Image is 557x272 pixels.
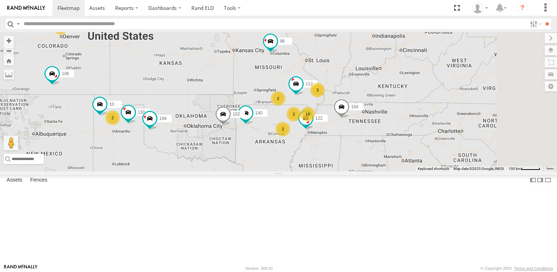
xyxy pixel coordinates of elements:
[3,175,26,186] label: Assets
[245,266,273,271] div: Version: 309.01
[545,81,557,92] label: Map Settings
[470,3,491,13] div: John Bibbs
[15,19,21,29] label: Search Query
[537,175,544,186] label: Dock Summary Table to the Right
[300,107,315,121] div: 19
[7,5,45,11] img: rand-logo.svg
[280,39,285,44] span: 98
[276,122,290,136] div: 2
[53,20,68,35] div: 3
[529,175,537,186] label: Dock Summary Table to the Left
[544,175,552,186] label: Hide Summary Table
[4,36,14,46] button: Zoom in
[109,102,114,107] span: 10
[509,167,521,171] span: 100 km
[159,116,167,121] span: 194
[527,19,543,29] label: Search Filter Options
[310,83,325,97] div: 3
[138,110,145,115] span: 130
[453,167,504,171] span: Map data ©2025 Google, INEGI
[4,46,14,56] button: Zoom out
[105,110,120,125] div: 2
[271,91,285,106] div: 2
[506,166,542,171] button: Map Scale: 100 km per 49 pixels
[4,69,14,79] label: Measure
[233,112,240,117] span: 102
[517,2,528,14] i: ?
[4,56,14,66] button: Zoom Home
[315,116,323,121] span: 122
[62,71,69,76] span: 106
[418,166,449,171] button: Keyboard shortcuts
[305,81,313,86] span: 112
[480,266,553,271] div: © Copyright 2025 -
[4,136,18,150] button: Drag Pegman onto the map to open Street View
[255,110,262,116] span: 140
[514,266,553,271] a: Terms and Conditions
[351,104,358,109] span: 164
[27,175,51,186] label: Fences
[546,167,554,170] a: Terms (opens in new tab)
[287,107,301,121] div: 2
[4,265,38,272] a: Visit our Website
